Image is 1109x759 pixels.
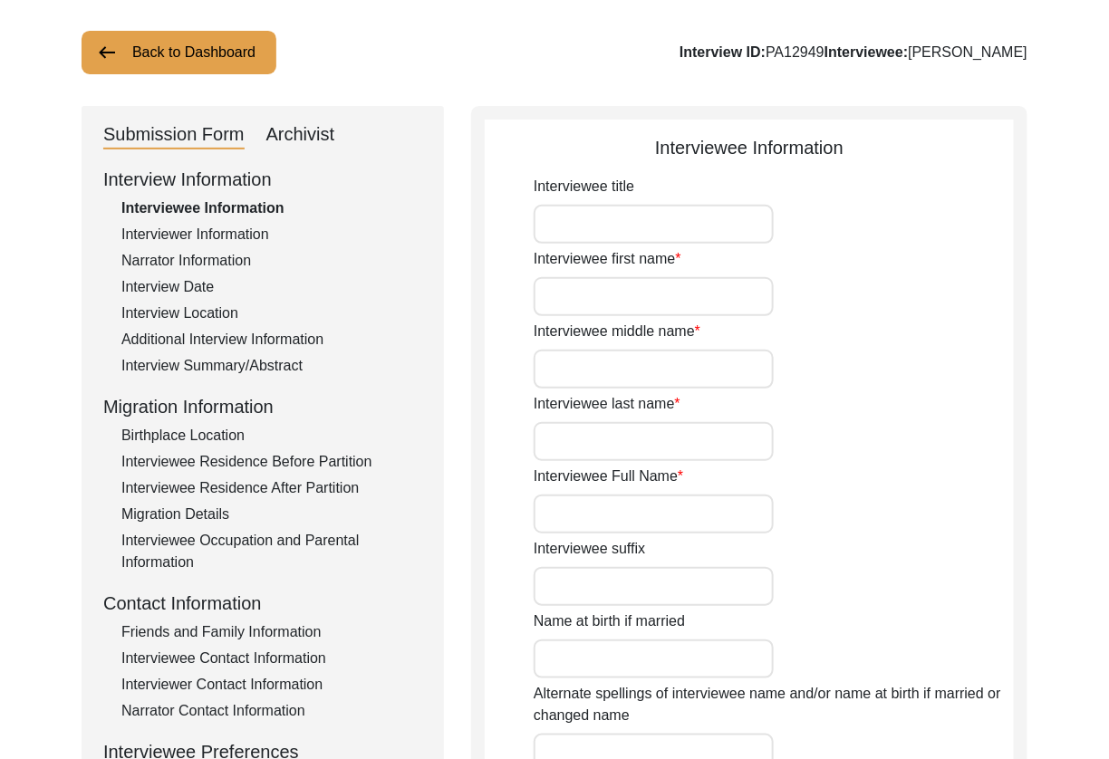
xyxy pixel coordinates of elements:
[121,224,422,245] div: Interviewer Information
[121,355,422,377] div: Interview Summary/Abstract
[121,425,422,447] div: Birthplace Location
[534,610,685,632] label: Name at birth if married
[534,393,680,415] label: Interviewee last name
[121,303,422,324] div: Interview Location
[121,477,422,499] div: Interviewee Residence After Partition
[534,248,681,270] label: Interviewee first name
[121,504,422,525] div: Migration Details
[121,451,422,473] div: Interviewee Residence Before Partition
[103,166,422,193] div: Interview Information
[121,197,422,219] div: Interviewee Information
[121,621,422,643] div: Friends and Family Information
[534,321,700,342] label: Interviewee middle name
[121,648,422,669] div: Interviewee Contact Information
[121,530,422,573] div: Interviewee Occupation and Parental Information
[680,42,1027,63] div: PA12949 [PERSON_NAME]
[121,329,422,351] div: Additional Interview Information
[103,393,422,420] div: Migration Information
[266,120,335,149] div: Archivist
[825,44,908,60] b: Interviewee:
[534,538,645,560] label: Interviewee suffix
[103,590,422,617] div: Contact Information
[121,276,422,298] div: Interview Date
[534,176,634,197] label: Interviewee title
[485,134,1014,161] div: Interviewee Information
[534,683,1014,726] label: Alternate spellings of interviewee name and/or name at birth if married or changed name
[534,466,683,487] label: Interviewee Full Name
[103,120,245,149] div: Submission Form
[121,250,422,272] div: Narrator Information
[96,42,118,63] img: arrow-left.png
[121,700,422,722] div: Narrator Contact Information
[82,31,276,74] button: Back to Dashboard
[121,674,422,696] div: Interviewer Contact Information
[680,44,766,60] b: Interview ID:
